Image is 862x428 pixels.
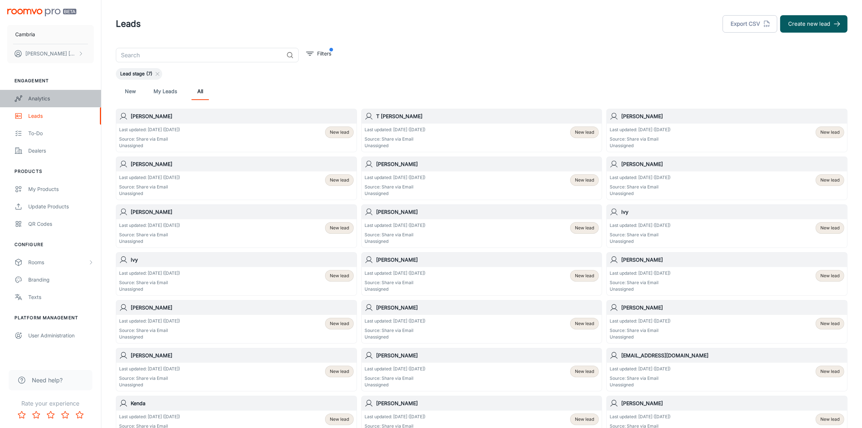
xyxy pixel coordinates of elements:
[621,112,844,120] h6: [PERSON_NAME]
[610,174,670,181] p: Last updated: [DATE] ([DATE])
[131,256,354,264] h6: Ivy
[119,136,180,142] p: Source: Share via Email
[28,95,94,103] div: Analytics
[131,160,354,168] h6: [PERSON_NAME]
[820,129,840,136] span: New lead
[116,204,357,248] a: [PERSON_NAME]Last updated: [DATE] ([DATE])Source: Share via EmailUnassignedNew lead
[610,126,670,133] p: Last updated: [DATE] ([DATE])
[365,126,425,133] p: Last updated: [DATE] ([DATE])
[28,293,94,301] div: Texts
[330,129,349,136] span: New lead
[365,286,425,292] p: Unassigned
[610,366,670,372] p: Last updated: [DATE] ([DATE])
[606,252,848,296] a: [PERSON_NAME]Last updated: [DATE] ([DATE])Source: Share via EmailUnassignedNew lead
[28,147,94,155] div: Dealers
[606,204,848,248] a: IvyLast updated: [DATE] ([DATE])Source: Share via EmailUnassignedNew lead
[610,142,670,149] p: Unassigned
[606,157,848,200] a: [PERSON_NAME]Last updated: [DATE] ([DATE])Source: Share via EmailUnassignedNew lead
[119,286,180,292] p: Unassigned
[119,238,180,245] p: Unassigned
[820,368,840,375] span: New lead
[361,348,602,391] a: [PERSON_NAME]Last updated: [DATE] ([DATE])Source: Share via EmailUnassignedNew lead
[575,129,594,136] span: New lead
[119,334,180,340] p: Unassigned
[330,225,349,231] span: New lead
[621,352,844,360] h6: [EMAIL_ADDRESS][DOMAIN_NAME]
[119,318,180,324] p: Last updated: [DATE] ([DATE])
[28,203,94,211] div: Update Products
[7,44,94,63] button: [PERSON_NAME] [PERSON_NAME]
[122,83,139,100] a: New
[131,399,354,407] h6: Kenda
[365,136,425,142] p: Source: Share via Email
[330,368,349,375] span: New lead
[621,160,844,168] h6: [PERSON_NAME]
[365,279,425,286] p: Source: Share via Email
[116,70,157,78] span: Lead stage (7)
[28,258,88,266] div: Rooms
[820,416,840,423] span: New lead
[116,252,357,296] a: IvyLast updated: [DATE] ([DATE])Source: Share via EmailUnassignedNew lead
[119,414,180,420] p: Last updated: [DATE] ([DATE])
[621,256,844,264] h6: [PERSON_NAME]
[365,142,425,149] p: Unassigned
[119,222,180,229] p: Last updated: [DATE] ([DATE])
[154,83,177,100] a: My Leads
[606,348,848,391] a: [EMAIL_ADDRESS][DOMAIN_NAME]Last updated: [DATE] ([DATE])Source: Share via EmailUnassignedNew lead
[610,375,670,382] p: Source: Share via Email
[119,232,180,238] p: Source: Share via Email
[14,408,29,422] button: Rate 1 star
[119,270,180,277] p: Last updated: [DATE] ([DATE])
[131,304,354,312] h6: [PERSON_NAME]
[610,190,670,197] p: Unassigned
[28,129,94,137] div: To-do
[119,174,180,181] p: Last updated: [DATE] ([DATE])
[116,17,141,30] h1: Leads
[606,300,848,344] a: [PERSON_NAME]Last updated: [DATE] ([DATE])Source: Share via EmailUnassignedNew lead
[376,112,599,120] h6: T [PERSON_NAME]
[820,177,840,183] span: New lead
[28,185,94,193] div: My Products
[119,279,180,286] p: Source: Share via Email
[131,112,354,120] h6: [PERSON_NAME]
[28,276,94,284] div: Branding
[820,320,840,327] span: New lead
[365,382,425,388] p: Unassigned
[116,348,357,391] a: [PERSON_NAME]Last updated: [DATE] ([DATE])Source: Share via EmailUnassignedNew lead
[365,318,425,324] p: Last updated: [DATE] ([DATE])
[610,286,670,292] p: Unassigned
[820,225,840,231] span: New lead
[192,83,209,100] a: All
[610,136,670,142] p: Source: Share via Email
[15,30,35,38] p: Cambria
[28,332,94,340] div: User Administration
[610,238,670,245] p: Unassigned
[376,352,599,360] h6: [PERSON_NAME]
[28,220,94,228] div: QR Codes
[575,416,594,423] span: New lead
[330,320,349,327] span: New lead
[119,375,180,382] p: Source: Share via Email
[376,304,599,312] h6: [PERSON_NAME]
[7,25,94,44] button: Cambria
[116,109,357,152] a: [PERSON_NAME]Last updated: [DATE] ([DATE])Source: Share via EmailUnassignedNew lead
[131,208,354,216] h6: [PERSON_NAME]
[621,304,844,312] h6: [PERSON_NAME]
[58,408,72,422] button: Rate 4 star
[131,352,354,360] h6: [PERSON_NAME]
[610,279,670,286] p: Source: Share via Email
[361,204,602,248] a: [PERSON_NAME]Last updated: [DATE] ([DATE])Source: Share via EmailUnassignedNew lead
[780,15,848,33] button: Create new lead
[723,15,777,33] button: Export CSV
[365,238,425,245] p: Unassigned
[330,273,349,279] span: New lead
[376,399,599,407] h6: [PERSON_NAME]
[330,177,349,183] span: New lead
[116,48,283,62] input: Search
[119,126,180,133] p: Last updated: [DATE] ([DATE])
[365,334,425,340] p: Unassigned
[32,376,63,385] span: Need help?
[610,414,670,420] p: Last updated: [DATE] ([DATE])
[7,9,76,16] img: Roomvo PRO Beta
[365,366,425,372] p: Last updated: [DATE] ([DATE])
